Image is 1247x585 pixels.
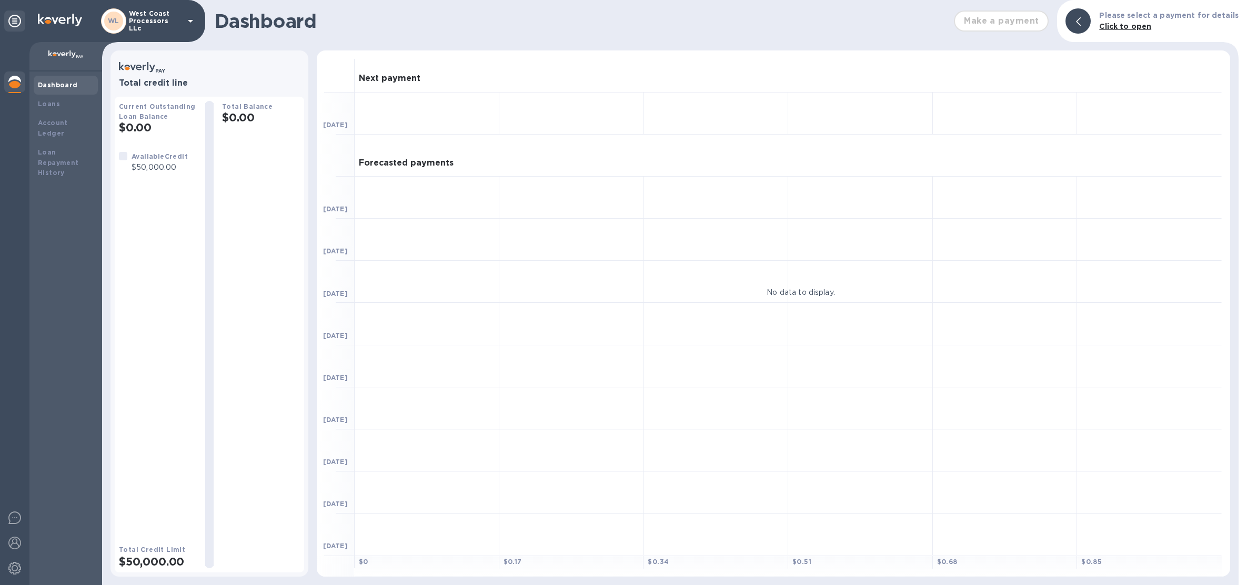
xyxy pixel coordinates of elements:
h3: Forecasted payments [359,158,454,168]
b: [DATE] [323,290,348,297]
b: $ 0.85 [1081,558,1102,566]
p: West Coast Processors LLc [129,10,182,32]
b: [DATE] [323,374,348,382]
h1: Dashboard [215,10,949,32]
b: Loans [38,100,60,108]
b: Total Balance [222,102,273,110]
img: Logo [38,14,82,26]
b: [DATE] [323,416,348,424]
b: Account Ledger [38,119,68,137]
h2: $0.00 [119,121,197,134]
b: $ 0 [359,558,368,566]
b: WL [108,17,119,25]
b: $ 0.51 [792,558,811,566]
b: Please select a payment for details [1099,11,1239,19]
b: [DATE] [323,332,348,340]
h2: $0.00 [222,111,300,124]
b: [DATE] [323,458,348,466]
b: [DATE] [323,247,348,255]
b: [DATE] [323,121,348,129]
b: [DATE] [323,205,348,213]
b: $ 0.68 [937,558,958,566]
b: Current Outstanding Loan Balance [119,102,196,120]
b: Click to open [1099,22,1151,30]
b: Loan Repayment History [38,148,79,177]
b: [DATE] [323,500,348,508]
h2: $50,000.00 [119,555,197,568]
b: Available Credit [132,152,188,160]
b: $ 0.34 [648,558,669,566]
b: Total Credit Limit [119,546,185,553]
div: Unpin categories [4,11,25,32]
b: $ 0.17 [504,558,522,566]
b: Dashboard [38,81,78,89]
h3: Total credit line [119,78,300,88]
p: No data to display. [767,287,835,298]
h3: Next payment [359,74,420,84]
b: [DATE] [323,542,348,550]
p: $50,000.00 [132,162,188,173]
